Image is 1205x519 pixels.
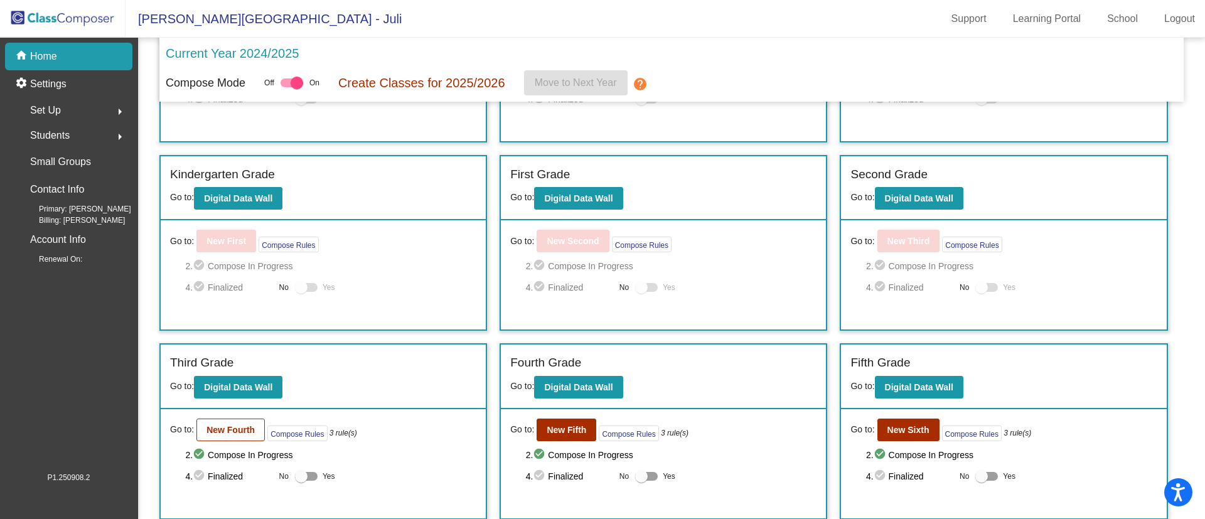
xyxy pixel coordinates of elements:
i: 3 rule(s) [1004,427,1031,439]
mat-icon: check_circle [193,447,208,463]
button: New Fifth [537,419,596,441]
button: Compose Rules [599,425,658,441]
span: No [279,282,289,293]
span: Yes [323,469,335,484]
span: No [619,282,629,293]
p: Home [30,49,57,64]
mat-icon: check_circle [533,469,548,484]
button: Compose Rules [942,425,1002,441]
span: Primary: [PERSON_NAME] [19,203,131,215]
p: Create Classes for 2025/2026 [338,73,505,92]
span: 4. Finalized [185,469,272,484]
p: Current Year 2024/2025 [166,44,299,63]
label: Kindergarten Grade [170,166,275,184]
span: 4. Finalized [185,280,272,295]
button: Move to Next Year [524,70,628,95]
span: Go to: [850,235,874,248]
span: 2. Compose In Progress [526,259,817,274]
i: 3 rule(s) [329,427,357,439]
span: Go to: [510,192,534,202]
label: Third Grade [170,354,233,372]
button: Digital Data Wall [875,376,963,399]
label: First Grade [510,166,570,184]
span: Go to: [170,381,194,391]
span: 4. Finalized [866,280,953,295]
span: No [279,471,289,482]
span: No [960,471,969,482]
button: Digital Data Wall [194,376,282,399]
span: Yes [1003,469,1015,484]
label: Fifth Grade [850,354,910,372]
span: 2. Compose In Progress [185,447,476,463]
mat-icon: check_circle [533,447,548,463]
a: School [1097,9,1148,29]
span: Yes [663,469,675,484]
b: New Sixth [887,425,929,435]
mat-icon: arrow_right [112,129,127,144]
p: Settings [30,77,67,92]
mat-icon: check_circle [874,259,889,274]
b: Digital Data Wall [544,193,613,203]
mat-icon: help [633,77,648,92]
b: Digital Data Wall [204,193,272,203]
b: New Fifth [547,425,586,435]
button: New Third [877,230,940,252]
span: Go to: [510,235,534,248]
span: No [619,471,629,482]
b: Digital Data Wall [544,382,613,392]
span: 2. Compose In Progress [866,259,1157,274]
span: Go to: [850,192,874,202]
button: Compose Rules [259,237,318,252]
mat-icon: check_circle [874,469,889,484]
mat-icon: home [15,49,30,64]
b: New Third [887,236,930,246]
mat-icon: check_circle [874,280,889,295]
b: Digital Data Wall [885,382,953,392]
span: Yes [1003,280,1015,295]
mat-icon: check_circle [193,280,208,295]
b: New Second [547,236,599,246]
span: Go to: [170,423,194,436]
span: Go to: [510,423,534,436]
button: New Sixth [877,419,940,441]
label: Fourth Grade [510,354,581,372]
b: Digital Data Wall [885,193,953,203]
p: Account Info [30,231,86,249]
span: [PERSON_NAME][GEOGRAPHIC_DATA] - Juli [126,9,402,29]
mat-icon: check_circle [533,259,548,274]
a: Logout [1154,9,1205,29]
a: Support [941,9,997,29]
label: Second Grade [850,166,928,184]
span: Go to: [510,381,534,391]
button: Compose Rules [612,237,672,252]
span: Set Up [30,102,61,119]
p: Contact Info [30,181,84,198]
mat-icon: arrow_right [112,104,127,119]
mat-icon: settings [15,77,30,92]
button: Compose Rules [267,425,327,441]
span: 4. Finalized [526,469,613,484]
b: Digital Data Wall [204,382,272,392]
a: Learning Portal [1003,9,1091,29]
p: Compose Mode [166,75,245,92]
span: 4. Finalized [526,280,613,295]
b: New Fourth [206,425,255,435]
span: On [309,77,319,88]
mat-icon: check_circle [533,280,548,295]
button: Digital Data Wall [875,187,963,210]
button: Digital Data Wall [534,187,623,210]
span: Go to: [170,235,194,248]
button: Digital Data Wall [534,376,623,399]
mat-icon: check_circle [874,447,889,463]
button: Digital Data Wall [194,187,282,210]
button: New Second [537,230,609,252]
span: Yes [663,280,675,295]
mat-icon: check_circle [193,469,208,484]
span: 2. Compose In Progress [526,447,817,463]
button: New Fourth [196,419,265,441]
span: Renewal On: [19,254,82,265]
span: Off [264,77,274,88]
span: Yes [323,280,335,295]
span: 2. Compose In Progress [866,447,1157,463]
span: No [960,282,969,293]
